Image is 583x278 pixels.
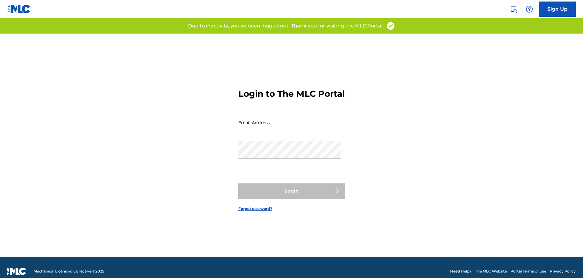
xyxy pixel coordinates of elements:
a: Public Search [507,3,520,15]
span: Mechanical Licensing Collective © 2025 [34,269,104,274]
div: Help [523,3,535,15]
img: help [526,5,533,13]
a: Need Help? [450,269,471,274]
a: Forgot password? [238,206,272,211]
a: Sign Up [539,2,576,17]
p: Due to inactivity, you've been logged out. Thank you for visiting the MLC Portal! [188,22,384,30]
a: The MLC Website [475,269,507,274]
img: access [386,21,395,31]
img: logo [7,268,26,275]
h3: Login to The MLC Portal [238,88,345,99]
img: search [510,5,517,13]
a: Portal Terms of Use [510,269,546,274]
a: Privacy Policy [550,269,576,274]
img: MLC Logo [7,5,31,13]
